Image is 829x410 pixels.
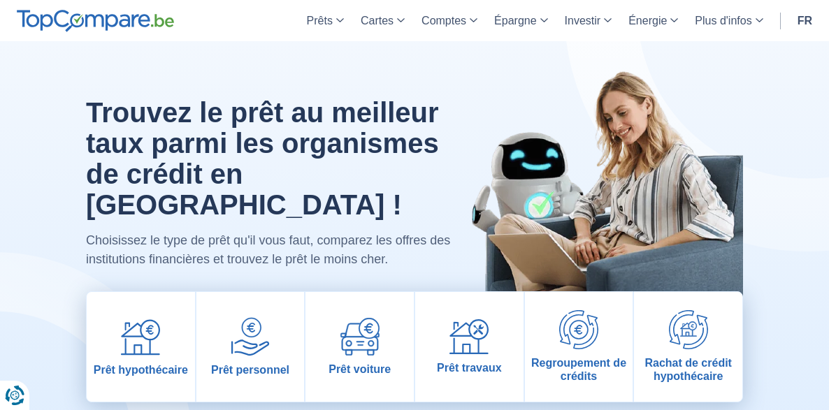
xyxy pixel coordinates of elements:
[442,41,743,304] img: image-hero
[231,317,270,356] img: Prêt personnel
[94,363,188,376] span: Prêt hypothécaire
[86,97,461,220] h1: Trouvez le prêt au meilleur taux parmi les organismes de crédit en [GEOGRAPHIC_DATA] !
[329,363,391,376] span: Prêt voiture
[86,231,461,269] p: Choisissez le type de prêt qu'il vous faut, comparez les offres des institutions financières et t...
[525,292,633,402] a: Regroupement de crédits
[640,356,737,383] span: Rachat de crédit hypothécaire
[437,361,502,374] span: Prêt travaux
[415,292,524,402] a: Prêt travaux
[634,292,742,402] a: Rachat de crédit hypothécaire
[340,318,380,356] img: Prêt voiture
[449,319,489,355] img: Prêt travaux
[531,356,628,383] span: Regroupement de crédits
[305,292,414,402] a: Prêt voiture
[669,310,708,349] img: Rachat de crédit hypothécaire
[121,317,160,356] img: Prêt hypothécaire
[87,292,195,402] a: Prêt hypothécaire
[559,310,598,349] img: Regroupement de crédits
[211,363,289,376] span: Prêt personnel
[196,292,305,402] a: Prêt personnel
[17,10,174,32] img: TopCompare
